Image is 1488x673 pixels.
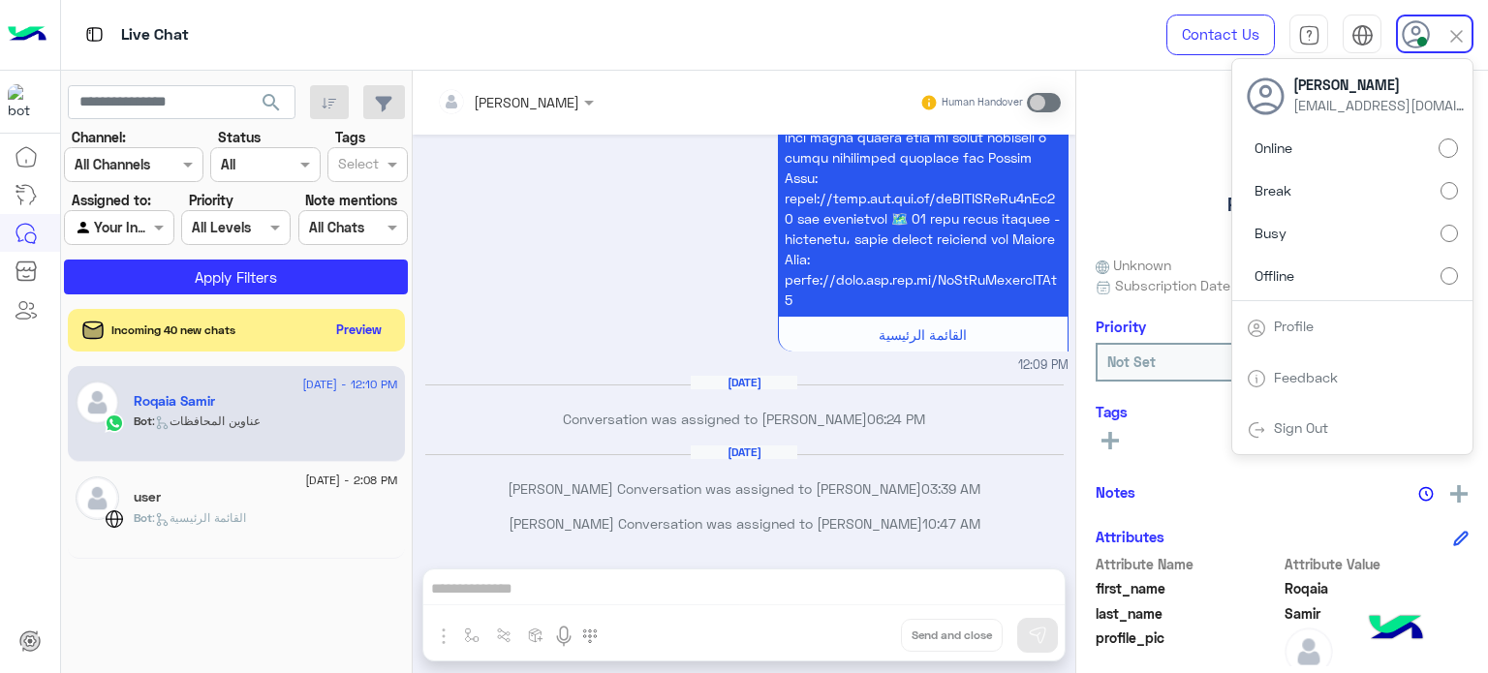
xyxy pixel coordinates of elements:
h5: user [134,489,161,505]
button: Send and close [901,619,1003,652]
span: first_name [1096,578,1281,598]
span: 12:09 PM [1018,356,1069,375]
img: WhatsApp [105,413,124,433]
button: Preview [328,316,390,344]
h6: [DATE] [691,376,797,389]
span: 10:47 AM [922,515,980,532]
img: hulul-logo.png [1362,596,1430,663]
img: tab [1247,319,1266,338]
span: Unknown [1096,255,1171,275]
a: Sign Out [1274,419,1328,436]
label: Tags [335,127,365,147]
input: Offline [1441,267,1458,285]
span: Online [1255,138,1292,158]
img: 919860931428189 [8,84,43,119]
span: Attribute Value [1285,554,1470,574]
input: Busy [1441,225,1458,242]
span: Incoming 40 new chats [111,321,235,339]
span: search [260,91,283,114]
span: Bot [134,510,152,525]
h6: Tags [1096,403,1469,420]
span: Roqaia [1285,578,1470,598]
img: tab [82,22,107,46]
span: last_name [1096,603,1281,624]
h5: Roqaia Samir [134,393,215,410]
p: [PERSON_NAME] Conversation was assigned to [PERSON_NAME] [420,478,1069,499]
img: Logo [8,15,46,55]
h6: Priority [1096,318,1146,335]
h5: Roqaia Samir [1227,194,1337,216]
button: search [248,85,295,127]
label: Priority [189,190,233,210]
span: القائمة الرئيسية [879,326,967,343]
span: [EMAIL_ADDRESS][DOMAIN_NAME] [1293,95,1468,115]
img: defaultAdmin.png [76,476,119,520]
span: [DATE] - 12:10 PM [302,376,397,393]
span: [DATE] - 2:08 PM [305,472,397,489]
span: profile_pic [1096,627,1281,672]
img: close [1445,25,1468,47]
p: [PERSON_NAME] Conversation was assigned to [PERSON_NAME] [420,513,1069,534]
img: add [1450,485,1468,503]
img: tab [1351,24,1374,46]
a: Feedback [1274,369,1338,385]
label: Status [218,127,261,147]
input: Break [1441,182,1458,199]
img: WebChat [105,509,124,529]
a: tab [1289,15,1328,55]
img: tab [1298,24,1320,46]
small: Human Handover [942,95,1023,110]
h6: Attributes [1096,528,1164,545]
span: Offline [1255,265,1294,286]
span: Bot [134,413,152,428]
img: tab [1247,369,1266,388]
span: Attribute Name [1096,554,1281,574]
a: Contact Us [1166,15,1275,55]
label: Assigned to: [72,190,151,210]
span: 03:39 AM [921,480,980,497]
p: Live Chat [121,22,189,48]
span: Busy [1255,223,1286,243]
span: : القائمة الرئيسية [152,510,246,525]
span: : عناوين المحافظات [152,413,261,428]
span: 06:24 PM [867,411,925,427]
div: Select [335,153,379,178]
span: Subscription Date : [DATE] [1115,275,1283,295]
h6: [DATE] [691,445,797,459]
img: defaultAdmin.png [76,381,119,424]
button: Apply Filters [64,260,408,294]
a: Profile [1274,318,1314,334]
span: Samir [1285,603,1470,624]
span: [PERSON_NAME] [1293,75,1468,95]
label: Note mentions [305,190,397,210]
h6: Notes [1096,483,1135,501]
img: tab [1247,420,1266,440]
span: Break [1255,180,1291,200]
img: notes [1418,486,1434,502]
label: Channel: [72,127,126,147]
input: Online [1439,138,1458,158]
p: Conversation was assigned to [PERSON_NAME] [420,409,1069,429]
